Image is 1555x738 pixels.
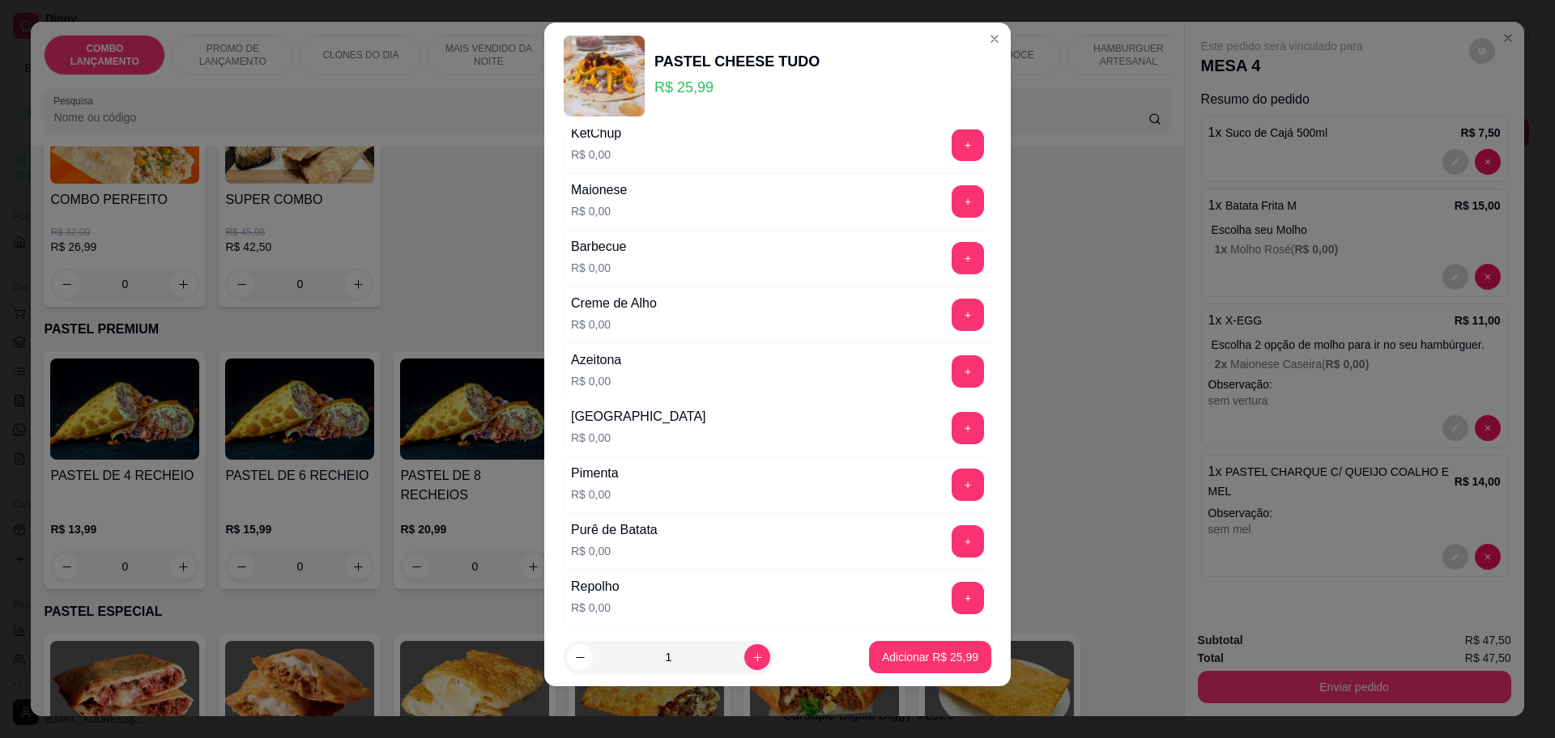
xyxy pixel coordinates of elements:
button: add [952,355,984,388]
p: R$ 0,00 [571,203,627,219]
button: add [952,582,984,614]
p: R$ 0,00 [571,373,621,389]
div: Purê de Batata [571,520,658,540]
div: [GEOGRAPHIC_DATA] [571,407,706,426]
p: R$ 0,00 [571,316,657,333]
div: Pimenta [571,464,619,483]
p: R$ 0,00 [571,486,619,503]
img: product-image [564,36,645,117]
div: Azeitona [571,350,621,370]
p: R$ 0,00 [571,146,621,163]
div: PASTEL CHEESE TUDO [654,50,820,73]
div: KetChup [571,124,621,143]
button: add [952,412,984,444]
button: increase-product-quantity [744,644,770,670]
p: R$ 0,00 [571,430,706,446]
button: add [952,242,984,274]
div: Creme de Alho [571,294,657,313]
p: Adicionar R$ 25,99 [882,649,978,665]
button: Close [982,26,1008,52]
p: R$ 0,00 [571,600,620,616]
button: decrease-product-quantity [567,644,593,670]
div: Repolho [571,577,620,596]
p: R$ 0,00 [571,260,627,276]
button: add [952,299,984,331]
button: add [952,469,984,501]
div: Barbecue [571,237,627,257]
div: Maionese [571,180,627,200]
button: add [952,525,984,558]
button: Adicionar R$ 25,99 [869,641,991,673]
button: add [952,129,984,161]
button: add [952,185,984,218]
p: R$ 25,99 [654,76,820,99]
p: R$ 0,00 [571,543,658,559]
